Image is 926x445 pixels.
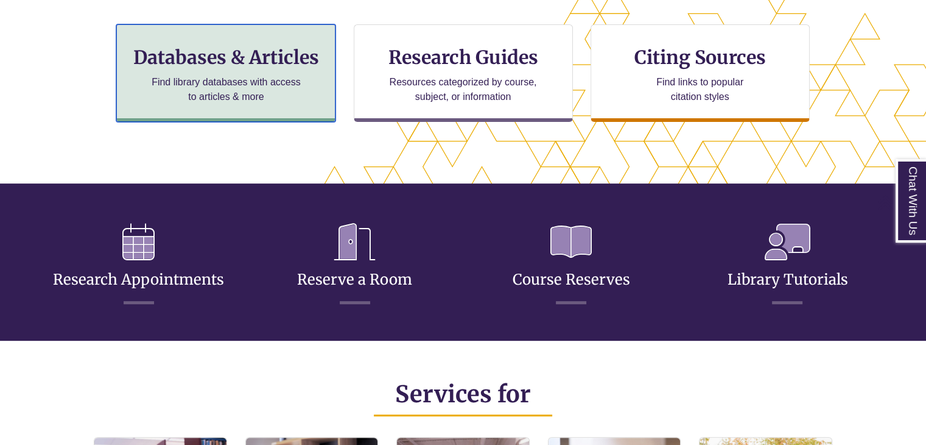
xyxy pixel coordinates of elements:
[626,46,774,69] h3: Citing Sources
[354,24,573,122] a: Research Guides Resources categorized by course, subject, or information
[53,241,224,289] a: Research Appointments
[640,75,759,104] p: Find links to popular citation styles
[116,24,335,122] a: Databases & Articles Find library databases with access to articles & more
[591,24,810,122] a: Citing Sources Find links to popular citation styles
[127,46,325,69] h3: Databases & Articles
[297,241,412,289] a: Reserve a Room
[727,241,847,289] a: Library Tutorials
[364,46,563,69] h3: Research Guides
[513,241,630,289] a: Course Reserves
[384,75,542,104] p: Resources categorized by course, subject, or information
[147,75,306,104] p: Find library databases with access to articles & more
[395,380,531,408] span: Services for
[877,194,923,211] a: Back to Top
